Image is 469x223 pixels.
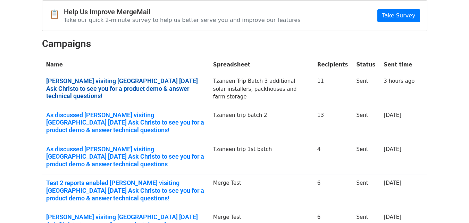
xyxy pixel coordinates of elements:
td: 6 [313,175,352,209]
a: [DATE] [384,146,401,152]
td: Tzaneen trip batch 2 [209,107,313,141]
td: 13 [313,107,352,141]
td: Tzaneen trip 1st batch [209,141,313,175]
th: Recipients [313,57,352,73]
a: [DATE] [384,214,401,220]
span: 📋 [49,9,64,19]
h2: Campaigns [42,38,427,50]
a: 3 hours ago [384,78,414,84]
td: Sent [352,107,379,141]
a: Take Survey [377,9,420,22]
td: Sent [352,175,379,209]
a: As discussed [PERSON_NAME] visiting [GEOGRAPHIC_DATA] [DATE] Ask Christo to see you for a product... [46,145,205,168]
th: Status [352,57,379,73]
a: [DATE] [384,112,401,118]
th: Spreadsheet [209,57,313,73]
a: [DATE] [384,180,401,186]
a: As discussed [PERSON_NAME] visiting [GEOGRAPHIC_DATA] [DATE] Ask Christo to see you for a product... [46,111,205,134]
th: Name [42,57,209,73]
p: Take our quick 2-minute survey to help us better serve you and improve our features [64,16,301,24]
td: Sent [352,73,379,107]
td: Sent [352,141,379,175]
a: Test 2 reports enabled [PERSON_NAME] visiting [GEOGRAPHIC_DATA] [DATE] Ask Christo to see you for... [46,179,205,202]
th: Sent time [379,57,419,73]
td: Tzaneen Trip Batch 3 additional solar installers, packhouses and farm storage [209,73,313,107]
a: [PERSON_NAME] visiting [GEOGRAPHIC_DATA] [DATE] Ask Christo to see you for a product demo & answe... [46,77,205,100]
td: 11 [313,73,352,107]
td: Merge Test [209,175,313,209]
td: 4 [313,141,352,175]
iframe: Chat Widget [434,190,469,223]
h4: Help Us Improve MergeMail [64,8,301,16]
